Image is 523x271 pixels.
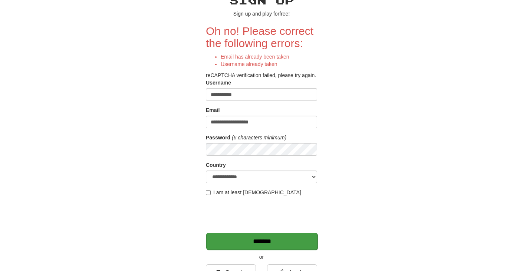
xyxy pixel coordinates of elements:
label: Password [206,134,230,141]
em: (6 characters minimum) [232,135,286,141]
label: Username [206,79,231,86]
input: I am at least [DEMOGRAPHIC_DATA] [206,190,211,195]
label: I am at least [DEMOGRAPHIC_DATA] [206,189,301,196]
p: Sign up and play for ! [206,10,317,17]
u: free [279,11,288,17]
iframe: reCAPTCHA [206,200,319,229]
label: Country [206,161,226,169]
p: or [206,253,317,261]
label: Email [206,106,220,114]
li: Email has already been taken [221,53,317,60]
form: reCAPTCHA verification failed, please try again. [206,25,317,249]
h2: Oh no! Please correct the following errors: [206,25,317,49]
li: Username already taken [221,60,317,68]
